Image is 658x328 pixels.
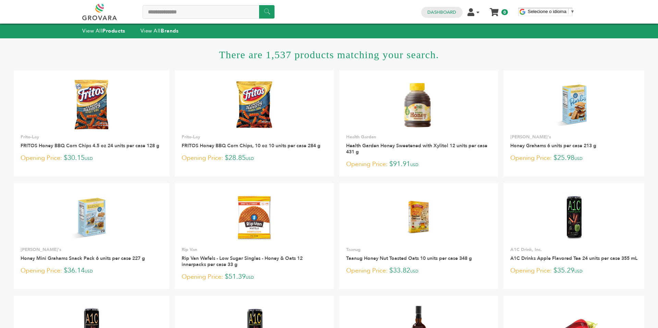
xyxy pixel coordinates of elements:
strong: Brands [161,27,179,34]
img: A1C Drinks Apple Flavored Tea 24 units per case 355 mL [549,192,599,242]
span: ▼ [570,9,575,14]
a: FRITOS Honey BBQ Corn Chips, 10 oz 10 units per case 284 g [182,142,320,149]
a: Taanug Honey Nut Toasted Oats 10 units per case 348 g [346,255,472,262]
span: Opening Price: [182,153,223,163]
h1: There are 1,537 products matching your search. [14,38,644,71]
span: Selecione o idioma [528,9,566,14]
img: Health Garden Honey Sweetened with Xylitol 12 units per case 431 g [402,80,435,129]
p: Frito-Lay [21,134,162,140]
p: Taanug [346,247,491,253]
p: $25.98 [510,153,637,163]
img: Rip Van Wafels - Low Sugar Singles - Honey & Oats 12 innerpacks per case 33 g [235,192,273,242]
p: Frito-Lay [182,134,327,140]
a: A1C Drinks Apple Flavored Tea 24 units per case 355 mL [510,255,637,262]
span: USD [574,268,583,274]
span: USD [410,268,418,274]
span: Opening Price: [21,266,62,275]
span: USD [85,268,93,274]
p: Health Garden [346,134,491,140]
a: Honey Grahams 6 units per case 213 g [510,142,596,149]
p: $36.14 [21,266,162,276]
span: 0 [501,9,508,15]
span: USD [410,162,418,167]
span: Opening Price: [510,153,552,163]
img: Honey Grahams 6 units per case 213 g [549,80,599,129]
span: Opening Price: [510,266,552,275]
span: USD [246,275,254,280]
img: Honey Mini Grahams Snack Pack 6 units per case 227 g [67,192,117,242]
p: [PERSON_NAME]'s [21,247,162,253]
a: View AllBrands [141,27,179,34]
p: $28.85 [182,153,327,163]
span: Opening Price: [182,272,223,281]
a: View AllProducts [82,27,125,34]
a: Health Garden Honey Sweetened with Xylitol 12 units per case 431 g [346,142,487,155]
span: USD [246,156,254,161]
p: [PERSON_NAME]'s [510,134,637,140]
a: My Cart [490,6,498,13]
a: Honey Mini Grahams Snack Pack 6 units per case 227 g [21,255,145,262]
p: $35.29 [510,266,637,276]
img: Taanug Honey Nut Toasted Oats 10 units per case 348 g [402,192,435,242]
p: Rip Van [182,247,327,253]
span: USD [85,156,93,161]
span: Opening Price: [21,153,62,163]
p: $33.82 [346,266,491,276]
a: Rip Van Wafels - Low Sugar Singles - Honey & Oats 12 innerpacks per case 33 g [182,255,303,268]
p: $91.91 [346,159,491,169]
img: FRITOS Honey BBQ Corn Chips, 10 oz 10 units per case 284 g [230,80,279,129]
img: FRITOS Honey BBQ Corn Chips 4.5 oz 24 units per case 128 g [67,80,117,129]
p: $51.39 [182,272,327,282]
span: USD [574,156,583,161]
input: Search a product or brand... [143,5,275,19]
span: Opening Price: [346,160,388,169]
strong: Products [102,27,125,34]
a: Selecione o idioma​ [528,9,575,14]
span: Opening Price: [346,266,388,275]
p: $30.15 [21,153,162,163]
a: FRITOS Honey BBQ Corn Chips 4.5 oz 24 units per case 128 g [21,142,159,149]
p: A1C Drink, Inc. [510,247,637,253]
a: Dashboard [427,9,456,15]
span: ​ [568,9,569,14]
